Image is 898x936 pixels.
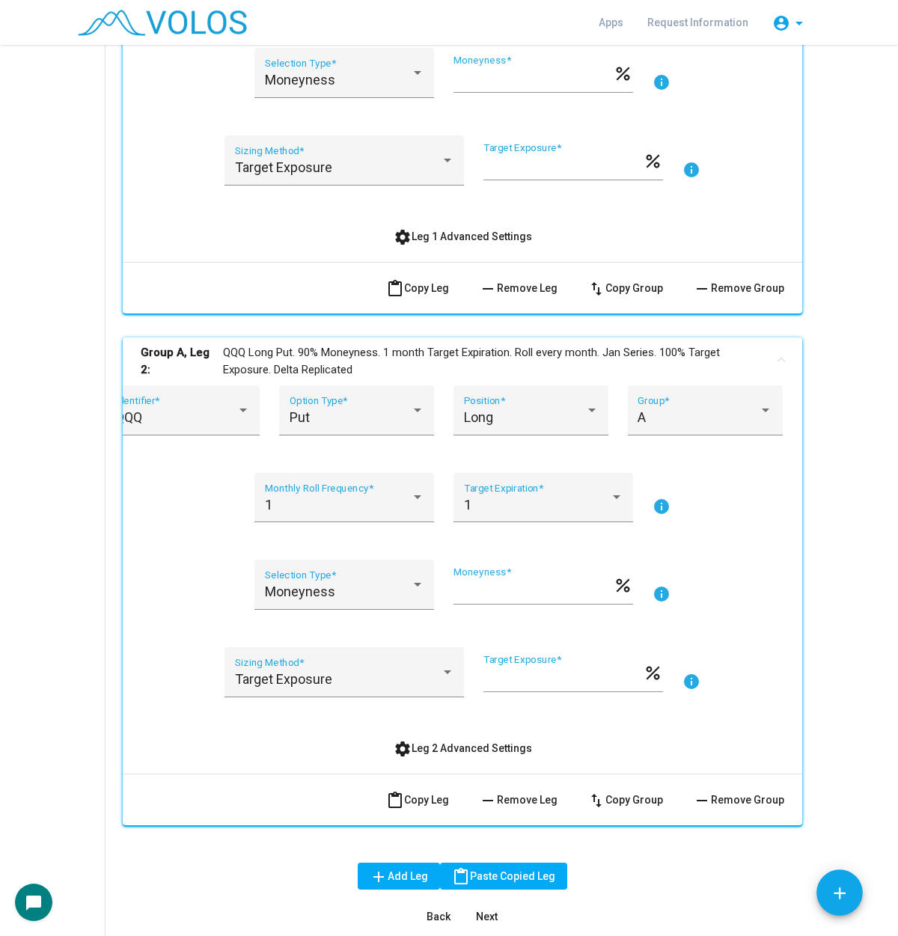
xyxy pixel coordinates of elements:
[575,786,675,813] button: Copy Group
[682,161,700,179] mat-icon: info
[830,884,849,903] mat-icon: add
[464,497,471,513] span: 1
[386,794,449,806] span: Copy Leg
[427,911,450,923] span: Back
[386,280,404,298] mat-icon: content_paste
[440,863,567,890] button: Paste Copied Leg
[374,786,461,813] button: Copy Leg
[613,63,633,81] mat-icon: percent
[693,792,711,810] mat-icon: remove
[587,282,663,294] span: Copy Group
[587,9,635,36] a: Apps
[374,275,461,302] button: Copy Leg
[653,73,671,91] mat-icon: info
[647,16,748,28] span: Request Information
[479,280,497,298] mat-icon: remove
[635,9,760,36] a: Request Information
[464,409,493,425] span: Long
[394,230,532,242] span: Leg 1 Advanced Settings
[816,869,863,916] button: Add icon
[265,497,272,513] span: 1
[235,671,332,687] span: Target Exposure
[693,794,784,806] span: Remove Group
[141,344,766,378] mat-panel-title: QQQ Long Put. 90% Moneyness. 1 month Target Expiration. Roll every month. Jan Series. 100% Target...
[467,786,569,813] button: Remove Leg
[575,275,675,302] button: Copy Group
[370,870,428,882] span: Add Leg
[265,584,335,599] span: Moneyness
[613,575,633,593] mat-icon: percent
[382,223,544,250] button: Leg 1 Advanced Settings
[290,409,310,425] span: Put
[693,282,784,294] span: Remove Group
[693,280,711,298] mat-icon: remove
[638,409,646,425] span: A
[265,72,335,88] span: Moneyness
[141,344,211,378] b: Group A, Leg 2:
[386,282,449,294] span: Copy Leg
[587,280,605,298] mat-icon: swap_vert
[802,410,820,428] mat-icon: info
[599,16,623,28] span: Apps
[394,740,412,758] mat-icon: settings
[370,868,388,886] mat-icon: add
[462,903,510,930] button: Next
[235,159,332,175] span: Target Exposure
[25,894,43,912] mat-icon: chat_bubble
[415,903,462,930] button: Back
[452,868,470,886] mat-icon: content_paste
[394,742,532,754] span: Leg 2 Advanced Settings
[382,735,544,762] button: Leg 2 Advanced Settings
[479,792,497,810] mat-icon: remove
[772,14,790,32] mat-icon: account_circle
[653,498,671,516] mat-icon: info
[479,282,558,294] span: Remove Leg
[452,870,555,882] span: Paste Copied Leg
[467,275,569,302] button: Remove Leg
[479,794,558,806] span: Remove Leg
[394,228,412,246] mat-icon: settings
[681,786,796,813] button: Remove Group
[123,385,802,825] div: Group A, Leg 2:QQQ Long Put. 90% Moneyness. 1 month Target Expiration. Roll every month. Jan Seri...
[790,14,808,32] mat-icon: arrow_drop_down
[115,409,142,425] span: QQQ
[643,662,663,680] mat-icon: percent
[587,792,605,810] mat-icon: swap_vert
[643,150,663,168] mat-icon: percent
[587,794,663,806] span: Copy Group
[653,585,671,603] mat-icon: info
[682,673,700,691] mat-icon: info
[358,863,440,890] button: Add Leg
[476,911,498,923] span: Next
[123,337,802,385] mat-expansion-panel-header: Group A, Leg 2:QQQ Long Put. 90% Moneyness. 1 month Target Expiration. Roll every month. Jan Seri...
[386,792,404,810] mat-icon: content_paste
[681,275,796,302] button: Remove Group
